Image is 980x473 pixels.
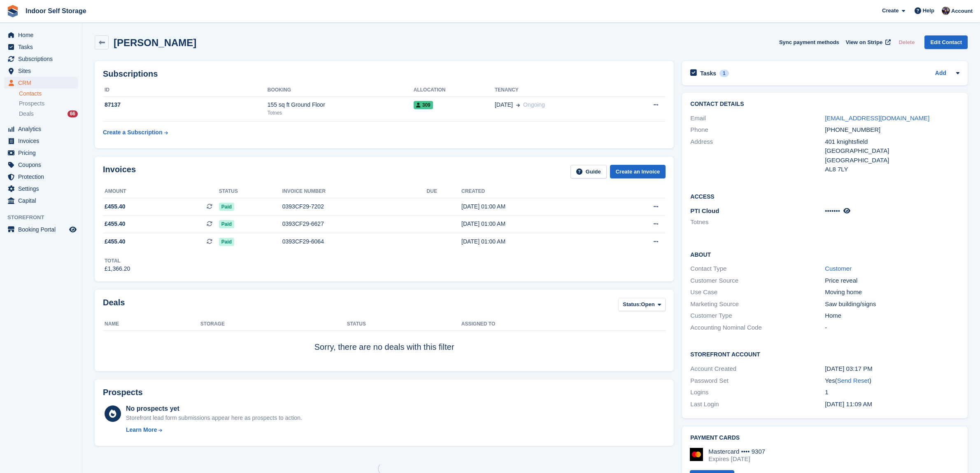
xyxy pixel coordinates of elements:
[690,300,825,309] div: Marketing Source
[126,404,302,414] div: No prospects yet
[105,257,130,265] div: Total
[495,101,513,109] span: [DATE]
[843,35,892,49] a: View on Stripe
[825,364,959,374] div: [DATE] 03:17 PM
[126,414,302,422] div: Storefront lead form submissions appear here as prospects to action.
[825,400,872,407] time: 2025-05-22 10:09:40 UTC
[895,35,918,49] button: Delete
[103,388,143,397] h2: Prospects
[4,77,78,89] a: menu
[18,53,68,65] span: Subscriptions
[268,109,414,117] div: Totnes
[690,400,825,409] div: Last Login
[719,70,729,77] div: 1
[282,185,427,198] th: Invoice number
[825,125,959,135] div: [PHONE_NUMBER]
[219,220,234,228] span: Paid
[200,318,347,331] th: Storage
[825,376,959,386] div: Yes
[942,7,950,15] img: Sandra Pomeroy
[708,455,765,463] div: Expires [DATE]
[268,84,414,97] th: Booking
[825,323,959,333] div: -
[690,276,825,286] div: Customer Source
[825,146,959,156] div: [GEOGRAPHIC_DATA]
[690,264,825,274] div: Contact Type
[4,171,78,183] a: menu
[103,125,168,140] a: Create a Subscription
[19,90,78,98] a: Contacts
[690,101,959,108] h2: Contact Details
[923,7,934,15] span: Help
[18,65,68,77] span: Sites
[19,110,78,118] a: Deals 66
[837,377,869,384] a: Send Reset
[18,224,68,235] span: Booking Portal
[4,123,78,135] a: menu
[690,114,825,123] div: Email
[105,237,126,246] span: £455.40
[690,350,959,358] h2: Storefront Account
[126,426,157,434] div: Learn More
[427,185,461,198] th: Due
[825,156,959,165] div: [GEOGRAPHIC_DATA]
[641,300,654,309] span: Open
[347,318,461,331] th: Status
[846,38,882,47] span: View on Stripe
[690,448,703,461] img: Mastercard Logo
[690,125,825,135] div: Phone
[414,101,433,109] span: 309
[835,377,871,384] span: ( )
[690,207,719,214] span: PTI Cloud
[282,220,427,228] div: 0393CF29-6627
[570,165,607,178] a: Guide
[4,195,78,206] a: menu
[103,318,200,331] th: Name
[18,159,68,171] span: Coupons
[7,213,82,222] span: Storefront
[103,165,136,178] h2: Invoices
[19,99,78,108] a: Prospects
[18,29,68,41] span: Home
[4,53,78,65] a: menu
[103,84,268,97] th: ID
[523,101,545,108] span: Ongoing
[18,171,68,183] span: Protection
[18,147,68,159] span: Pricing
[690,311,825,321] div: Customer Type
[19,100,44,108] span: Prospects
[4,135,78,147] a: menu
[18,123,68,135] span: Analytics
[495,84,622,97] th: Tenancy
[690,388,825,397] div: Logins
[18,195,68,206] span: Capital
[22,4,90,18] a: Indoor Self Storage
[105,265,130,273] div: £1,366.20
[924,35,968,49] a: Edit Contact
[105,202,126,211] span: £455.40
[825,137,959,147] div: 401 knightsfield
[219,238,234,246] span: Paid
[4,29,78,41] a: menu
[882,7,899,15] span: Create
[461,220,608,228] div: [DATE] 01:00 AM
[18,135,68,147] span: Invoices
[623,300,641,309] span: Status:
[951,7,973,15] span: Account
[690,364,825,374] div: Account Created
[18,41,68,53] span: Tasks
[219,203,234,211] span: Paid
[282,202,427,211] div: 0393CF29-7202
[68,110,78,117] div: 66
[825,300,959,309] div: Saw building/signs
[4,65,78,77] a: menu
[4,147,78,159] a: menu
[105,220,126,228] span: £455.40
[18,77,68,89] span: CRM
[779,35,839,49] button: Sync payment methods
[268,101,414,109] div: 155 sq ft Ground Floor
[610,165,666,178] a: Create an Invoice
[461,185,608,198] th: Created
[219,185,282,198] th: Status
[103,128,163,137] div: Create a Subscription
